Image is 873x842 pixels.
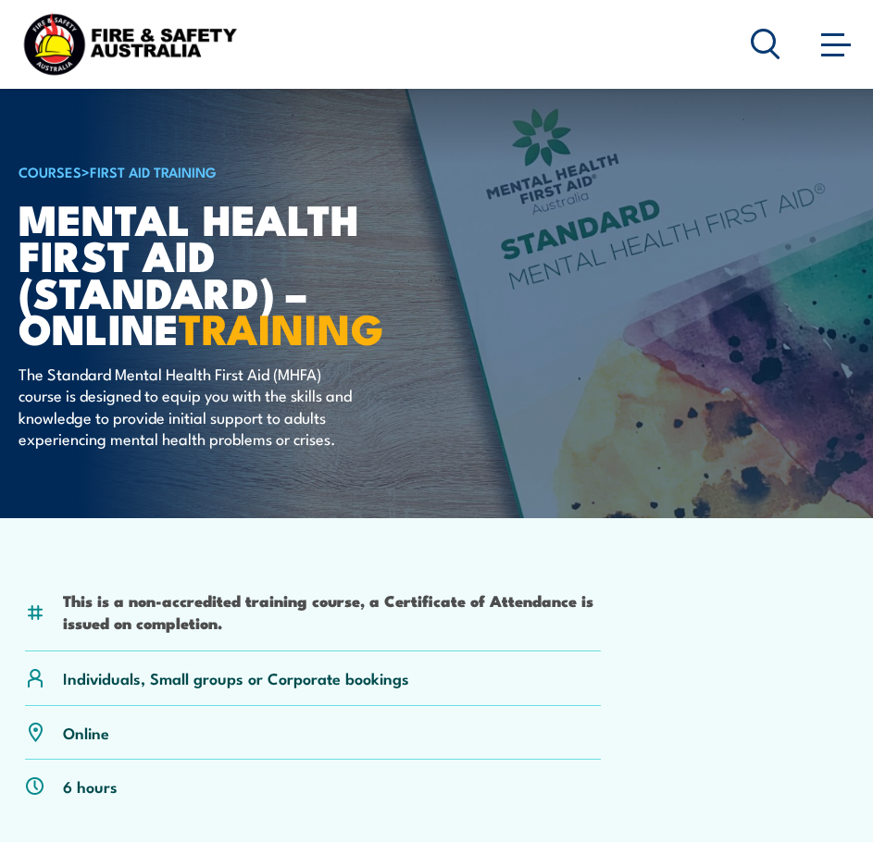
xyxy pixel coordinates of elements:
p: Online [63,722,109,743]
p: The Standard Mental Health First Aid (MHFA) course is designed to equip you with the skills and k... [19,363,356,450]
h6: > [19,160,476,182]
h1: Mental Health First Aid (Standard) – Online [19,200,476,345]
p: Individuals, Small groups or Corporate bookings [63,667,409,688]
p: 6 hours [63,775,118,797]
a: COURSES [19,161,81,181]
strong: TRAINING [179,295,384,359]
a: First Aid Training [90,161,217,181]
li: This is a non-accredited training course, a Certificate of Attendance is issued on completion. [63,589,601,633]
